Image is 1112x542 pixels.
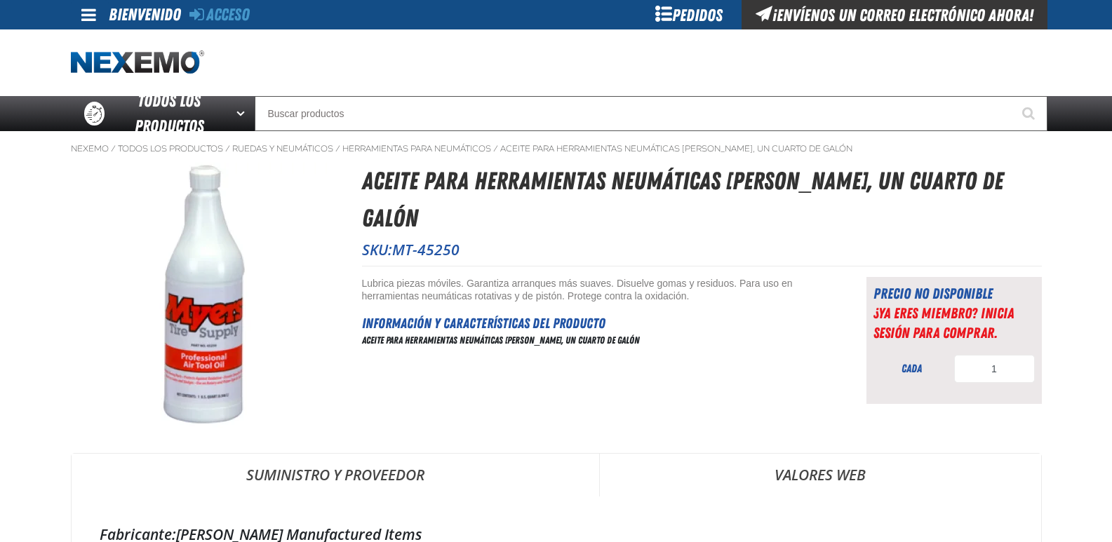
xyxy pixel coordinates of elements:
[772,6,1033,25] font: ¡Envíenos un correo electrónico ahora!
[1012,96,1047,131] button: Empezar a buscar
[72,163,337,428] img: Aceite para herramientas neumáticas Myers, un cuarto de galón
[71,143,1042,154] nav: Pan rallado
[135,91,204,136] font: Todos los productos
[362,278,793,302] font: Lubrica piezas móviles. Garantiza arranques más suaves. Disuelve gomas y residuos. Para uso en he...
[493,143,498,154] font: /
[672,6,723,25] font: Pedidos
[71,50,204,75] img: Logotipo de Nexemo
[362,315,605,332] font: Información y características del producto
[71,143,109,154] a: Nexemo
[362,166,1004,233] font: Aceite para herramientas neumáticas [PERSON_NAME], un cuarto de galón
[500,143,852,154] a: Aceite para herramientas neumáticas [PERSON_NAME], un cuarto de galón
[873,285,993,302] font: Precio no disponible
[775,465,866,485] font: Valores web
[954,355,1035,383] input: Cantidad de producto
[111,143,116,154] font: /
[902,362,922,375] font: cada
[362,240,392,259] font: SKU:
[109,5,181,25] font: Bienvenido
[225,143,230,154] font: /
[189,5,250,25] a: Acceso
[232,143,333,154] a: Ruedas y neumáticos
[362,334,641,346] font: Aceite para herramientas neumáticas [PERSON_NAME], un cuarto de galón
[873,304,1014,341] a: ¿Ya eres miembro? Inicia sesión para comprar.
[342,143,491,154] a: Herramientas para neumáticos
[392,240,460,259] font: MT-45250
[255,96,1047,131] input: Buscar
[118,143,223,154] a: Todos los productos
[206,5,250,25] font: Acceso
[246,465,424,485] font: Suministro y proveedor
[232,96,255,131] button: Abrir todas las páginas de productos
[335,143,340,154] font: /
[71,50,204,75] a: Hogar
